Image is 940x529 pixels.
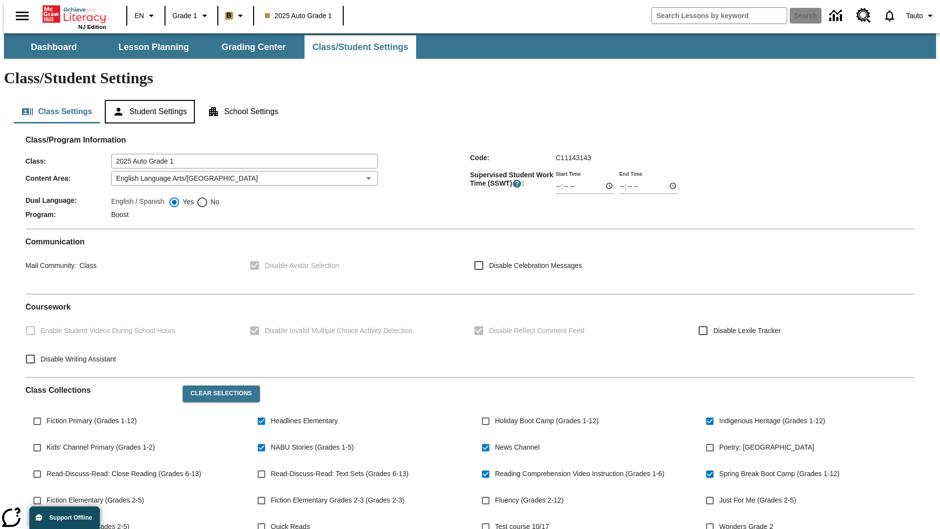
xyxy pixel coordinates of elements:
[105,35,203,59] button: Lesson Planning
[205,35,303,59] button: Grading Center
[41,354,116,364] span: Disable Writing Assistant
[41,326,175,336] span: Enable Student Videos During School Hours
[200,100,286,123] button: School Settings
[495,416,599,426] span: Holiday Boot Camp (Grades 1-12)
[906,11,923,21] span: Tauto
[719,442,814,453] span: Poetry: [GEOGRAPHIC_DATA]
[25,211,111,218] span: Program :
[25,135,915,144] h2: Class/Program Information
[47,442,155,453] span: Kids' Channel Primary (Grades 1-2)
[265,326,412,336] span: Disable Invalid Multiple Choice Activity Detection
[271,469,408,479] span: Read-Discuss-Read: Text Sets (Grades 6-13)
[823,2,850,29] a: Data Center
[719,469,840,479] span: Spring Break Boot Camp (Grades 1-12)
[43,3,106,30] div: Home
[49,514,92,521] span: Support Offline
[495,495,564,505] span: Fluency (Grades 2-12)
[556,154,591,162] span: C11143143
[25,145,915,221] div: Class/Program Information
[25,385,175,395] h2: Class Collections
[78,24,106,30] span: NJ Edition
[221,7,250,24] button: Boost Class color is light brown. Change class color
[25,237,915,286] div: Communication
[111,196,164,208] label: English / Spanish
[172,11,197,21] span: Grade 1
[208,197,219,207] span: No
[25,302,915,369] div: Coursework
[719,495,796,505] span: Just For Me (Grades 2-5)
[47,469,201,479] span: Read-Discuss-Read: Close Reading (Grades 6-13)
[470,171,556,189] span: Supervised Student Work Time (SSWT) :
[713,326,781,336] span: Disable Lexile Tracker
[130,7,162,24] button: Language: EN, Select a language
[719,416,825,426] span: Indigenous Heritage (Grades 1-12)
[495,442,540,453] span: News Channel
[183,385,259,402] button: Clear Selections
[14,100,100,123] button: Class Settings
[25,237,915,246] h2: Communication
[489,261,582,271] span: Disable Celebration Messages
[271,495,404,505] span: Fiction Elementary Grades 2-3 (Grades 2-3)
[271,416,338,426] span: Headlines Elementary
[495,469,664,479] span: Reading Comprehension Video Instruction (Grades 1-6)
[180,197,194,207] span: Yes
[5,35,103,59] button: Dashboard
[29,506,100,529] button: Support Offline
[14,100,926,123] div: Class/Student Settings
[305,35,416,59] button: Class/Student Settings
[227,9,232,22] span: B
[25,262,76,269] span: Mail Community :
[47,495,144,505] span: Fiction Elementary (Grades 2-5)
[271,442,354,453] span: NABU Stories (Grades 1-5)
[25,157,111,165] span: Class :
[168,7,214,24] button: Grade: Grade 1, Select a grade
[265,11,332,21] span: 2025 Auto Grade 1
[111,171,378,186] div: English Language Arts/[GEOGRAPHIC_DATA]
[4,69,936,87] h1: Class/Student Settings
[135,11,144,21] span: EN
[265,261,339,271] span: Disable Avatar Selection
[877,3,902,28] a: Notifications
[25,174,111,182] span: Content Area :
[25,302,915,312] h2: Course work
[4,35,417,59] div: SubNavbar
[489,326,585,336] span: Disable Reflect Comment Feed
[111,154,378,168] input: Class
[25,196,111,204] span: Dual Language :
[619,170,642,177] label: End Time
[43,4,106,24] a: Home
[76,262,96,269] span: Class
[8,1,37,30] button: Open side menu
[902,7,940,24] button: Profile/Settings
[652,8,787,24] input: search field
[850,2,877,29] a: Resource Center, Will open in new tab
[111,211,129,218] span: Boost
[556,170,581,177] label: Start Time
[470,154,556,162] span: Code :
[105,100,194,123] button: Student Settings
[4,33,936,59] div: SubNavbar
[47,416,137,426] span: Fiction Primary (Grades 1-12)
[512,179,522,189] button: Supervised Student Work Time is the timeframe when students can take LevelSet and when lessons ar...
